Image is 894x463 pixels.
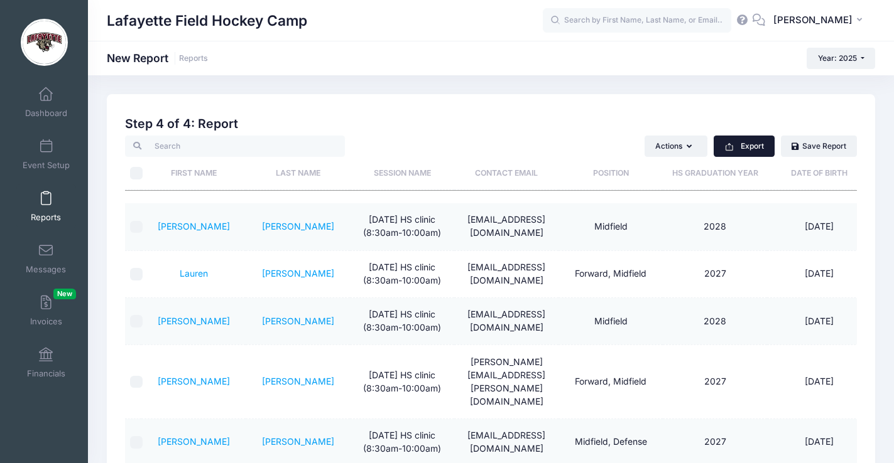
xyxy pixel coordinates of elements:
td: [DATE] HS clinic (8:30am-10:00am) [350,251,454,298]
th: Contact Email: activate to sort column ascending [454,157,559,190]
a: Reports [16,184,76,228]
a: [PERSON_NAME] [158,316,230,326]
td: Forward, Midfield [559,251,663,298]
a: [PERSON_NAME] [262,268,334,279]
span: [DATE] [805,316,834,326]
th: Last Name: activate to sort column ascending [246,157,350,190]
span: Invoices [30,316,62,327]
span: [DATE] [805,268,834,279]
input: Search by First Name, Last Name, or Email... [543,8,731,33]
td: [DATE] HS clinic (8:30am-10:00am) [350,345,454,418]
span: Reports [31,212,61,223]
th: HS Graduation Year: activate to sort column ascending [663,157,767,190]
a: [PERSON_NAME] [158,436,230,447]
span: [DATE] [805,436,834,447]
img: Lafayette Field Hockey Camp [21,19,68,66]
span: Year: 2025 [818,53,857,63]
a: Messages [16,237,76,280]
a: [PERSON_NAME] [262,376,334,386]
a: [PERSON_NAME] [262,436,334,447]
a: Financials [16,341,76,385]
span: Dashboard [25,108,67,119]
a: Lauren [180,268,208,279]
span: [DATE] [805,376,834,386]
span: Event Setup [23,160,70,171]
button: Year: 2025 [807,48,875,69]
td: [EMAIL_ADDRESS][DOMAIN_NAME] [454,203,559,250]
button: Actions [645,136,707,157]
button: [PERSON_NAME] [765,6,875,35]
input: Search [125,136,345,157]
a: [PERSON_NAME] [262,316,334,326]
h2: Step 4 of 4: Report [125,117,857,131]
a: Reports [179,54,208,63]
span: [PERSON_NAME] [773,13,853,27]
h1: New Report [107,51,208,65]
a: Save Report [781,136,857,157]
a: Event Setup [16,132,76,176]
td: Forward, Midfield [559,345,663,418]
td: 2027 [663,345,767,418]
th: Position: activate to sort column ascending [559,157,663,190]
a: InvoicesNew [16,289,76,333]
th: Date of Birth: activate to sort column ascending [767,157,871,190]
td: [EMAIL_ADDRESS][DOMAIN_NAME] [454,298,559,345]
td: 2028 [663,203,767,250]
td: 2027 [663,251,767,298]
button: Export [714,136,775,157]
a: [PERSON_NAME] [158,376,230,386]
span: New [53,289,76,299]
th: First Name: activate to sort column ascending [141,157,246,190]
td: [DATE] HS clinic (8:30am-10:00am) [350,298,454,345]
span: [DATE] [805,221,834,231]
span: Messages [26,264,66,275]
td: 2028 [663,298,767,345]
td: [PERSON_NAME][EMAIL_ADDRESS][PERSON_NAME][DOMAIN_NAME] [454,345,559,418]
a: [PERSON_NAME] [262,221,334,231]
a: [PERSON_NAME] [158,221,230,231]
span: Financials [27,368,65,379]
td: Midfield [559,298,663,345]
td: Midfield [559,203,663,250]
th: Session Name: activate to sort column ascending [350,157,454,190]
td: [EMAIL_ADDRESS][DOMAIN_NAME] [454,251,559,298]
td: [DATE] HS clinic (8:30am-10:00am) [350,203,454,250]
a: Dashboard [16,80,76,124]
h1: Lafayette Field Hockey Camp [107,6,307,35]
